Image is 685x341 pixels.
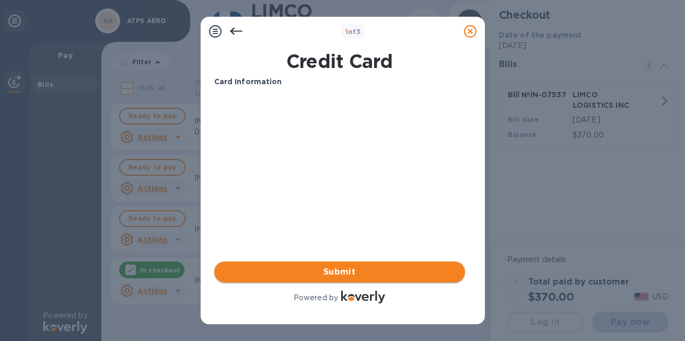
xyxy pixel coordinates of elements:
b: of 3 [345,28,361,36]
img: Logo [341,291,385,303]
iframe: Your browser does not support iframes [214,96,465,253]
h1: Credit Card [210,50,469,72]
p: Powered by [294,292,338,303]
span: 1 [345,28,348,36]
b: Card Information [214,77,282,86]
span: Submit [223,266,457,278]
button: Submit [214,262,465,282]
